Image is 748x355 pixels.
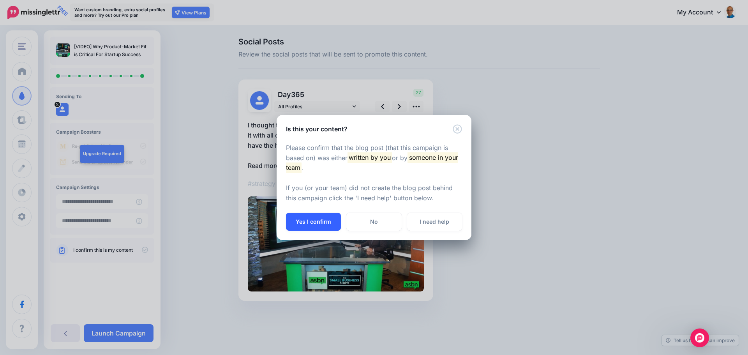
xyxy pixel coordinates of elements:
button: Yes I confirm [286,213,341,231]
a: No [346,213,401,231]
h5: Is this your content? [286,124,348,134]
button: Close [453,124,462,134]
mark: someone in your team [286,152,458,173]
mark: written by you [348,152,392,162]
div: Open Intercom Messenger [690,329,709,347]
p: Please confirm that the blog post (that this campaign is based on) was either or by . If you (or ... [286,143,462,204]
a: I need help [407,213,462,231]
